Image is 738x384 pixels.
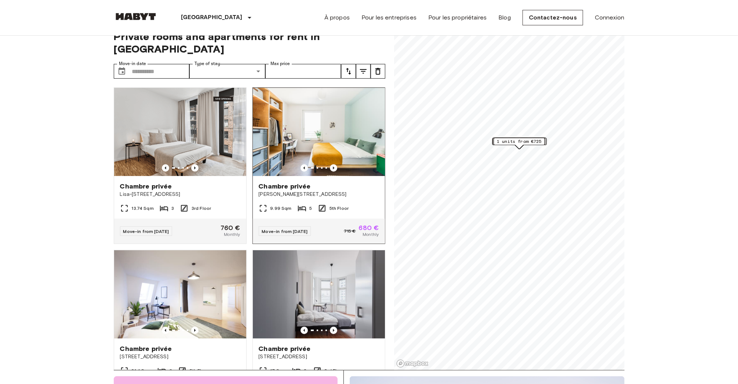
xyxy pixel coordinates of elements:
[523,10,583,25] a: Contactez-nous
[171,205,174,212] span: 3
[497,138,542,145] span: 1 units from €725
[428,13,487,22] a: Pour les propriétaires
[114,87,247,244] a: Marketing picture of unit DE-01-489-305-002Previous imagePrevious imageChambre privéeLisa-[STREET...
[253,88,385,176] img: Marketing picture of unit DE-01-08-020-03Q
[221,225,240,231] span: 760 €
[330,164,337,172] button: Previous image
[114,250,246,338] img: Marketing picture of unit DE-01-046-001-05H
[191,164,199,172] button: Previous image
[120,191,240,198] span: Lisa-[STREET_ADDRESS]
[270,61,290,67] label: Max price
[259,353,379,360] span: [STREET_ADDRESS]
[181,13,243,22] p: [GEOGRAPHIC_DATA]
[301,164,308,172] button: Previous image
[132,367,152,374] span: 21.4 Sqm
[120,344,172,353] span: Chambre privée
[394,21,625,370] canvas: Map
[270,205,292,212] span: 9.99 Sqm
[498,13,511,22] a: Blog
[396,359,429,368] a: Mapbox logo
[114,64,129,79] button: Choose date
[262,229,308,234] span: Move-in from [DATE]
[371,64,385,79] button: tune
[252,87,385,244] a: Marketing picture of unit DE-01-08-020-03QPrevious imagePrevious imageChambre privée[PERSON_NAME]...
[492,138,546,149] div: Map marker
[169,367,172,374] span: 6
[359,225,379,231] span: 680 €
[123,229,169,234] span: Move-in from [DATE]
[259,344,311,353] span: Chambre privée
[190,367,209,374] span: 5th Floor
[330,327,337,334] button: Previous image
[270,367,287,374] span: 17 Sqm
[162,327,169,334] button: Previous image
[259,182,311,191] span: Chambre privée
[301,327,308,334] button: Previous image
[492,138,546,149] div: Map marker
[114,13,158,20] img: Habyt
[361,13,417,22] a: Pour les entreprises
[309,205,312,212] span: 5
[324,13,350,22] a: À propos
[119,61,146,67] label: Move-in date
[341,64,356,79] button: tune
[162,164,169,172] button: Previous image
[191,327,199,334] button: Previous image
[494,138,545,149] div: Map marker
[363,231,379,238] span: Monthly
[494,138,545,149] div: Map marker
[114,88,246,176] img: Marketing picture of unit DE-01-489-305-002
[253,250,385,338] img: Marketing picture of unit DE-01-047-05H
[330,205,349,212] span: 5th Floor
[114,30,385,55] span: Private rooms and apartments for rent in [GEOGRAPHIC_DATA]
[259,191,379,198] span: [PERSON_NAME][STREET_ADDRESS]
[132,205,154,212] span: 13.74 Sqm
[325,367,344,374] span: 3rd Floor
[304,367,307,374] span: 8
[195,61,220,67] label: Type of stay
[595,13,624,22] a: Connexion
[356,64,371,79] button: tune
[120,353,240,360] span: [STREET_ADDRESS]
[344,228,356,234] span: 715 €
[120,182,172,191] span: Chambre privée
[224,231,240,238] span: Monthly
[192,205,211,212] span: 3rd Floor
